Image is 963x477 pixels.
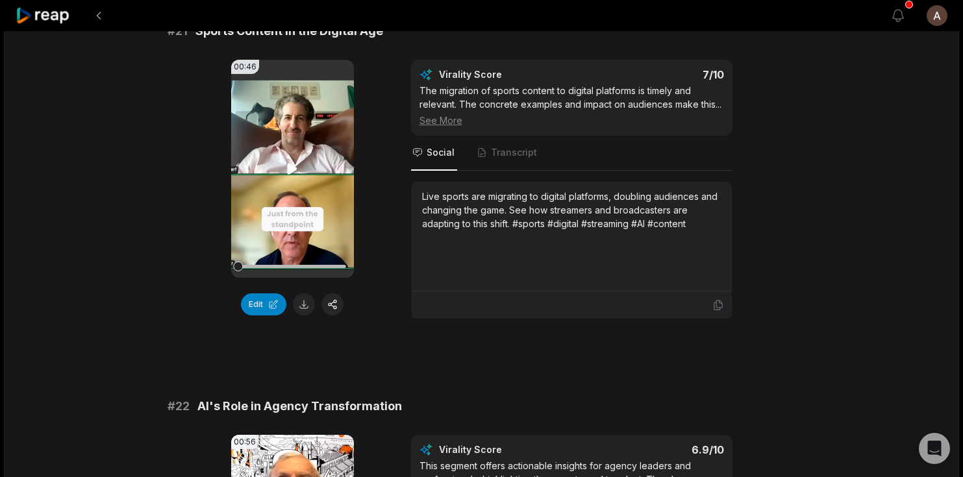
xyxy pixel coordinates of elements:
[584,68,724,81] div: 7 /10
[195,22,383,40] span: Sports Content in the Digital Age
[584,443,724,456] div: 6.9 /10
[168,22,188,40] span: # 21
[439,68,579,81] div: Virality Score
[411,136,732,171] nav: Tabs
[491,146,537,159] span: Transcript
[197,397,402,415] span: AI's Role in Agency Transformation
[419,84,724,127] div: The migration of sports content to digital platforms is timely and relevant. The concrete example...
[241,293,286,315] button: Edit
[422,190,721,230] div: Live sports are migrating to digital platforms, doubling audiences and changing the game. See how...
[231,60,354,278] video: Your browser does not support mp4 format.
[168,397,190,415] span: # 22
[919,433,950,464] div: Open Intercom Messenger
[427,146,455,159] span: Social
[439,443,579,456] div: Virality Score
[419,114,724,127] div: See More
